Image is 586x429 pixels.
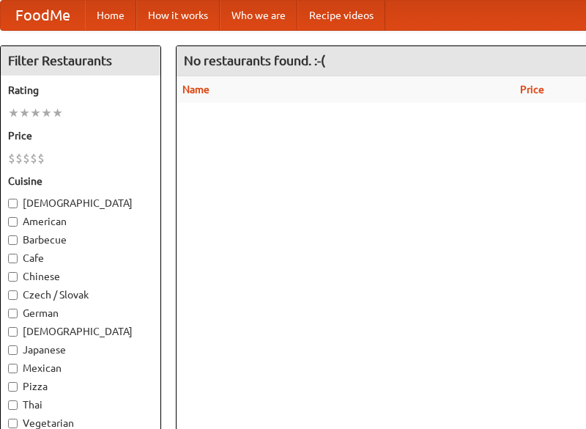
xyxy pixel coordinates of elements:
a: Home [85,1,136,30]
label: Barbecue [8,232,153,247]
input: Cafe [8,254,18,263]
h5: Price [8,128,153,143]
a: Price [520,84,544,95]
li: $ [30,150,37,166]
input: Thai [8,400,18,410]
a: Name [182,84,209,95]
li: $ [15,150,23,166]
input: [DEMOGRAPHIC_DATA] [8,327,18,337]
label: Czech / Slovak [8,287,153,302]
input: Japanese [8,345,18,355]
label: Pizza [8,379,153,394]
input: [DEMOGRAPHIC_DATA] [8,199,18,208]
input: Vegetarian [8,419,18,428]
a: How it works [136,1,220,30]
input: Mexican [8,364,18,373]
a: Recipe videos [297,1,385,30]
h5: Cuisine [8,174,153,188]
label: American [8,214,153,229]
label: [DEMOGRAPHIC_DATA] [8,196,153,210]
input: Chinese [8,272,18,282]
input: American [8,217,18,227]
li: ★ [30,105,41,121]
li: $ [8,150,15,166]
a: Who we are [220,1,297,30]
li: $ [37,150,45,166]
label: Cafe [8,251,153,265]
input: Barbecue [8,235,18,245]
label: Chinese [8,269,153,284]
ng-pluralize: No restaurants found. :-( [184,54,325,67]
label: Thai [8,397,153,412]
h4: Filter Restaurants [1,46,160,76]
li: ★ [8,105,19,121]
input: Czech / Slovak [8,290,18,300]
li: ★ [19,105,30,121]
li: $ [23,150,30,166]
input: Pizza [8,382,18,392]
label: German [8,306,153,320]
label: [DEMOGRAPHIC_DATA] [8,324,153,339]
label: Mexican [8,361,153,375]
input: German [8,309,18,318]
h5: Rating [8,83,153,98]
li: ★ [52,105,63,121]
a: FoodMe [1,1,85,30]
li: ★ [41,105,52,121]
label: Japanese [8,342,153,357]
